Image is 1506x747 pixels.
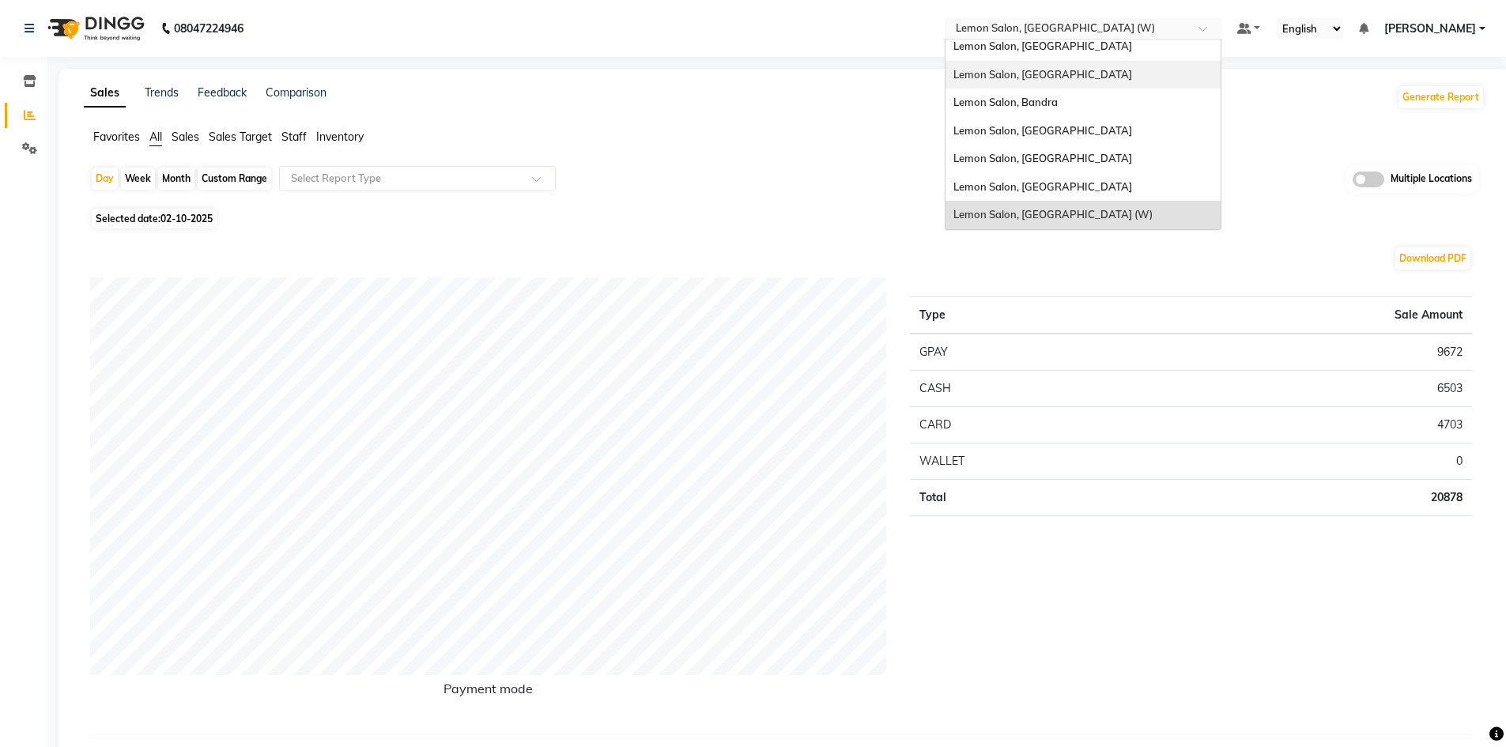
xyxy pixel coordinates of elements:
[84,79,126,108] a: Sales
[910,479,1148,515] td: Total
[145,85,179,100] a: Trends
[90,681,886,703] h6: Payment mode
[198,168,271,190] div: Custom Range
[1149,479,1472,515] td: 20878
[910,334,1148,371] td: GPAY
[1149,370,1472,406] td: 6503
[149,130,162,144] span: All
[92,168,118,190] div: Day
[953,208,1153,221] span: Lemon Salon, [GEOGRAPHIC_DATA] (W)
[158,168,194,190] div: Month
[174,6,243,51] b: 08047224946
[172,130,199,144] span: Sales
[1384,21,1476,37] span: [PERSON_NAME]
[1395,247,1470,270] button: Download PDF
[1149,443,1472,479] td: 0
[198,85,247,100] a: Feedback
[160,213,213,224] span: 02-10-2025
[1149,334,1472,371] td: 9672
[40,6,149,51] img: logo
[953,180,1132,193] span: Lemon Salon, [GEOGRAPHIC_DATA]
[121,168,155,190] div: Week
[1391,172,1472,187] span: Multiple Locations
[92,209,217,228] span: Selected date:
[910,406,1148,443] td: CARD
[953,152,1132,164] span: Lemon Salon, [GEOGRAPHIC_DATA]
[910,370,1148,406] td: CASH
[1398,86,1483,108] button: Generate Report
[910,443,1148,479] td: WALLET
[945,39,1221,230] ng-dropdown-panel: Options list
[266,85,326,100] a: Comparison
[1149,406,1472,443] td: 4703
[953,96,1058,108] span: Lemon Salon, Bandra
[93,130,140,144] span: Favorites
[953,124,1132,137] span: Lemon Salon, [GEOGRAPHIC_DATA]
[953,40,1132,52] span: Lemon Salon, [GEOGRAPHIC_DATA]
[953,68,1132,81] span: Lemon Salon, [GEOGRAPHIC_DATA]
[316,130,364,144] span: Inventory
[209,130,272,144] span: Sales Target
[1149,296,1472,334] th: Sale Amount
[281,130,307,144] span: Staff
[910,296,1148,334] th: Type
